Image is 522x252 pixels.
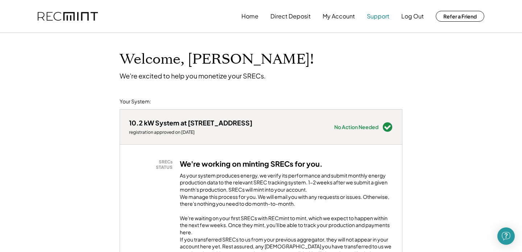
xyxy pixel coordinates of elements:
button: Home [241,9,258,24]
h1: Welcome, [PERSON_NAME]! [120,51,314,68]
h3: We're working on minting SRECs for you. [180,159,323,168]
div: As your system produces energy, we verify its performance and submit monthly energy production da... [180,172,393,211]
div: Your System: [120,98,151,105]
button: Refer a Friend [436,11,484,22]
button: My Account [323,9,355,24]
button: Direct Deposit [270,9,311,24]
div: SRECs STATUS [133,159,173,170]
img: recmint-logotype%403x.png [38,12,98,21]
button: Log Out [401,9,424,24]
div: No Action Needed [334,124,378,129]
div: 10.2 kW System at [STREET_ADDRESS] [129,119,252,127]
button: Support [367,9,389,24]
div: registration approved on [DATE] [129,129,252,135]
div: We're excited to help you monetize your SRECs. [120,72,266,80]
div: Open Intercom Messenger [497,227,515,245]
